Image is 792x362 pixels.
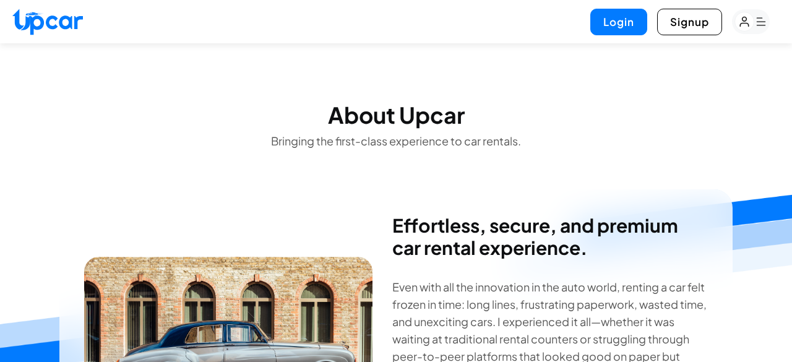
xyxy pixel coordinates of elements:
button: Signup [657,9,722,35]
blockquote: Effortless, secure, and premium car rental experience. [392,214,708,259]
button: Login [590,9,647,35]
p: Bringing the first-class experience to car rentals. [188,132,604,150]
img: Upcar Logo [12,9,83,35]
